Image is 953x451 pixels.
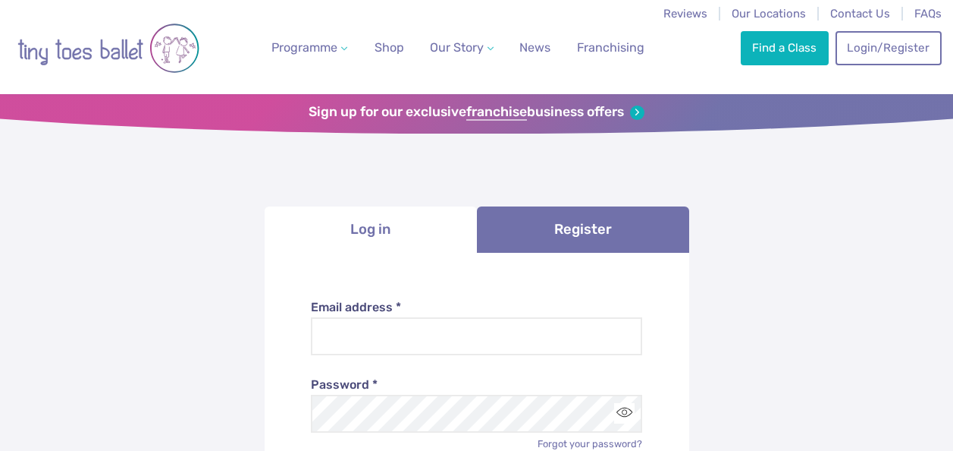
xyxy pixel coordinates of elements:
[914,7,942,20] a: FAQs
[311,377,642,393] label: Password *
[17,10,199,87] img: tiny toes ballet
[430,40,484,55] span: Our Story
[466,104,527,121] strong: franchise
[663,7,707,20] a: Reviews
[513,33,556,63] a: News
[477,207,689,253] a: Register
[265,33,353,63] a: Programme
[741,31,829,65] a: Find a Class
[732,7,806,20] a: Our Locations
[424,33,500,63] a: Our Story
[375,40,404,55] span: Shop
[271,40,337,55] span: Programme
[368,33,410,63] a: Shop
[311,299,642,316] label: Email address *
[614,403,635,424] button: Toggle password visibility
[519,40,550,55] span: News
[309,104,644,121] a: Sign up for our exclusivefranchisebusiness offers
[577,40,644,55] span: Franchising
[571,33,650,63] a: Franchising
[835,31,942,65] a: Login/Register
[830,7,890,20] a: Contact Us
[538,438,642,449] a: Forgot your password?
